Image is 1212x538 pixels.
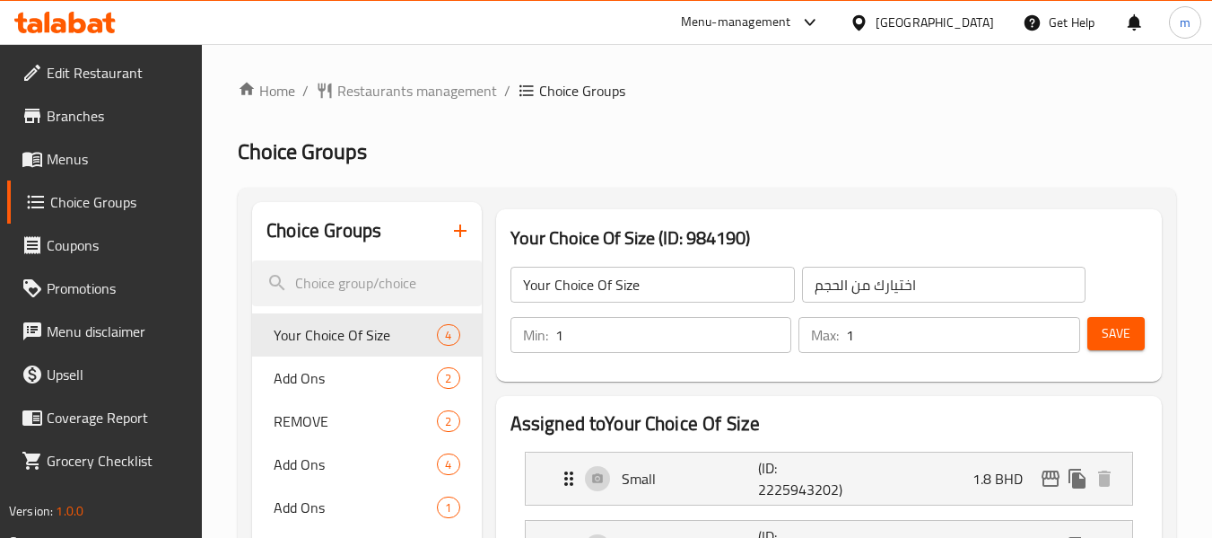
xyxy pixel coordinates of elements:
[681,12,791,33] div: Menu-management
[510,224,1147,252] h3: Your Choice Of Size (ID: 984190)
[7,267,203,310] a: Promotions
[504,80,510,101] li: /
[437,410,459,432] div: Choices
[1064,465,1091,492] button: duplicate
[438,499,458,516] span: 1
[7,51,203,94] a: Edit Restaurant
[437,497,459,518] div: Choices
[1037,465,1064,492] button: edit
[523,324,548,346] p: Min:
[437,454,459,475] div: Choices
[238,80,295,101] a: Home
[811,324,839,346] p: Max:
[47,321,188,342] span: Menu disclaimer
[274,324,437,346] span: Your Choice Of Size
[1180,13,1190,32] span: m
[510,445,1147,513] li: Expand
[7,94,203,137] a: Branches
[438,370,458,387] span: 2
[47,62,188,84] span: Edit Restaurant
[252,260,481,306] input: search
[50,191,188,213] span: Choice Groups
[337,80,497,101] span: Restaurants management
[1087,317,1145,350] button: Save
[758,457,850,500] p: (ID: 2225943202)
[302,80,309,101] li: /
[437,324,459,346] div: Choices
[47,105,188,127] span: Branches
[876,13,994,32] div: [GEOGRAPHIC_DATA]
[526,453,1132,505] div: Expand
[252,357,481,400] div: Add Ons2
[7,181,203,224] a: Choice Groups
[252,400,481,443] div: REMOVE2
[438,327,458,344] span: 4
[274,410,437,432] span: REMOVE
[266,217,381,244] h2: Choice Groups
[510,410,1147,437] h2: Assigned to Your Choice Of Size
[7,353,203,396] a: Upsell
[47,407,188,428] span: Coverage Report
[437,367,459,389] div: Choices
[972,468,1037,489] p: 1.8 BHD
[47,364,188,385] span: Upsell
[252,486,481,529] div: Add Ons1
[7,439,203,482] a: Grocery Checklist
[316,80,497,101] a: Restaurants management
[47,234,188,256] span: Coupons
[438,413,458,430] span: 2
[274,497,437,518] span: Add Ons
[56,499,83,523] span: 1.0.0
[274,367,437,389] span: Add Ons
[622,468,759,489] p: Small
[47,148,188,170] span: Menus
[47,278,188,299] span: Promotions
[238,131,367,172] span: Choice Groups
[1091,465,1118,492] button: delete
[47,450,188,472] span: Grocery Checklist
[438,456,458,473] span: 4
[9,499,53,523] span: Version:
[7,224,203,267] a: Coupons
[274,454,437,475] span: Add Ons
[238,80,1176,101] nav: breadcrumb
[7,396,203,439] a: Coverage Report
[539,80,625,101] span: Choice Groups
[7,137,203,181] a: Menus
[7,310,203,353] a: Menu disclaimer
[252,313,481,357] div: Your Choice Of Size4
[1102,322,1130,345] span: Save
[252,443,481,486] div: Add Ons4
